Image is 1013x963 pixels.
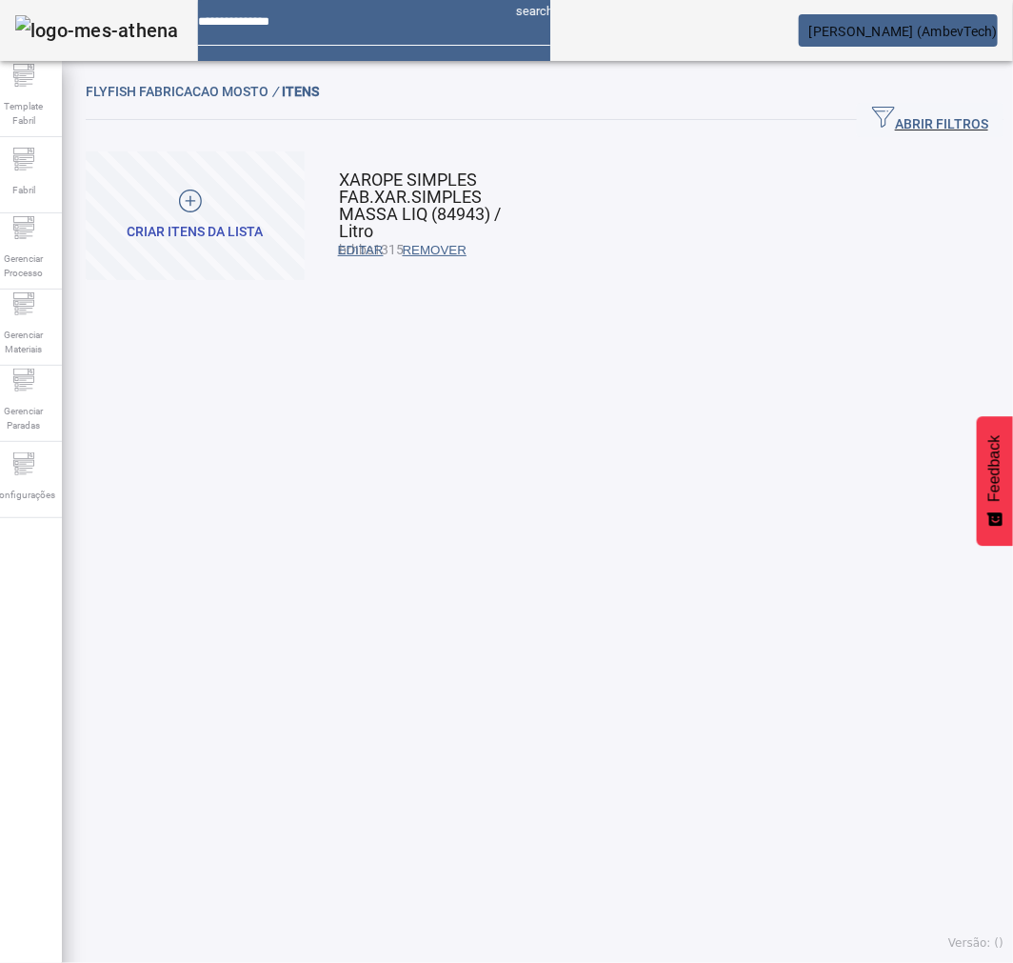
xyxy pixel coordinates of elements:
span: REMOVER [403,241,467,260]
button: EDITAR [328,233,393,268]
span: ABRIR FILTROS [872,106,988,134]
div: CRIAR ITENS DA LISTA [127,223,263,242]
span: Fabril [7,177,41,203]
span: FLYFISH FABRICACAO MOSTO [86,84,282,99]
button: Feedback - Mostrar pesquisa [977,416,1013,546]
span: EDITAR [338,241,384,260]
span: ITENS [282,84,319,99]
button: REMOVER [393,233,476,268]
img: logo-mes-athena [15,15,179,46]
span: Feedback [986,435,1003,502]
span: XAROPE SIMPLES FAB.XAR.SIMPLES MASSA LIQ (84943) / Litro [339,170,501,241]
button: ABRIR FILTROS [857,103,1003,137]
button: CRIAR ITENS DA LISTA [86,151,305,280]
em: / [272,84,278,99]
span: Versão: () [948,936,1003,950]
span: [PERSON_NAME] (AmbevTech) [809,24,998,39]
